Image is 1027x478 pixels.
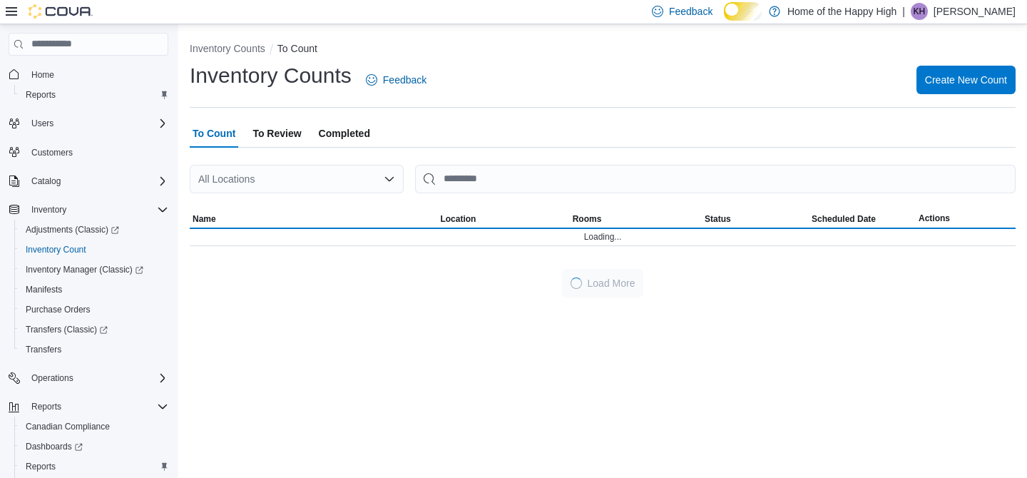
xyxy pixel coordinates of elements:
span: Completed [319,119,370,148]
span: Adjustments (Classic) [20,221,168,238]
button: Name [190,210,437,228]
span: To Count [193,119,235,148]
p: | [902,3,905,20]
span: Adjustments (Classic) [26,224,119,235]
button: Create New Count [916,66,1016,94]
p: Home of the Happy High [787,3,896,20]
nav: An example of EuiBreadcrumbs [190,41,1016,59]
button: Reports [14,457,174,477]
span: KH [914,3,926,20]
a: Home [26,66,60,83]
span: Manifests [20,281,168,298]
button: Users [3,113,174,133]
span: Reports [26,398,168,415]
span: Transfers [20,341,168,358]
button: Inventory [26,201,72,218]
a: Adjustments (Classic) [20,221,125,238]
a: Reports [20,458,61,475]
button: Purchase Orders [14,300,174,320]
a: Canadian Compliance [20,418,116,435]
a: Adjustments (Classic) [14,220,174,240]
span: Reports [31,401,61,412]
div: Kathleen Hess [911,3,928,20]
a: Inventory Manager (Classic) [14,260,174,280]
img: Cova [29,4,93,19]
button: Rooms [570,210,702,228]
input: Dark Mode [724,2,762,21]
span: Catalog [31,176,61,187]
a: Transfers (Classic) [14,320,174,340]
button: Catalog [26,173,66,190]
button: Status [702,210,809,228]
span: Inventory [26,201,168,218]
span: Canadian Compliance [20,418,168,435]
span: Inventory Count [20,241,168,258]
a: Purchase Orders [20,301,96,318]
a: Inventory Manager (Classic) [20,261,149,278]
button: LoadingLoad More [562,269,644,298]
span: Loading... [584,231,622,243]
button: To Count [277,43,317,54]
a: Manifests [20,281,68,298]
span: Reports [26,89,56,101]
span: Rooms [573,213,602,225]
a: Inventory Count [20,241,92,258]
span: Purchase Orders [26,304,91,315]
span: Feedback [669,4,712,19]
h1: Inventory Counts [190,61,352,90]
button: Reports [3,397,174,417]
span: Operations [31,372,73,384]
input: This is a search bar. After typing your query, hit enter to filter the results lower in the page. [415,165,1016,193]
a: Transfers [20,341,67,358]
span: Purchase Orders [20,301,168,318]
button: Home [3,64,174,85]
span: Home [31,69,54,81]
button: Inventory [3,200,174,220]
button: Customers [3,142,174,163]
button: Users [26,115,59,132]
span: Operations [26,370,168,387]
a: Dashboards [20,438,88,455]
span: Home [26,66,168,83]
span: Transfers [26,344,61,355]
span: Users [31,118,53,129]
button: Catalog [3,171,174,191]
button: Reports [14,85,174,105]
a: Dashboards [14,437,174,457]
span: Reports [20,86,168,103]
span: Load More [588,276,635,290]
span: Status [705,213,731,225]
button: Transfers [14,340,174,360]
span: Scheduled Date [812,213,876,225]
p: [PERSON_NAME] [934,3,1016,20]
a: Reports [20,86,61,103]
span: Transfers (Classic) [20,321,168,338]
span: Actions [919,213,950,224]
a: Transfers (Classic) [20,321,113,338]
button: Manifests [14,280,174,300]
button: Open list of options [384,173,395,185]
span: Dashboards [20,438,168,455]
span: Users [26,115,168,132]
button: Operations [26,370,79,387]
span: Reports [20,458,168,475]
span: Reports [26,461,56,472]
span: Name [193,213,216,225]
span: Manifests [26,284,62,295]
button: Reports [26,398,67,415]
span: Location [440,213,476,225]
button: Operations [3,368,174,388]
span: Loading [568,275,584,291]
span: Customers [26,143,168,161]
a: Customers [26,144,78,161]
span: Inventory Manager (Classic) [20,261,168,278]
a: Feedback [360,66,432,94]
button: Inventory Counts [190,43,265,54]
span: Customers [31,147,73,158]
span: To Review [252,119,301,148]
button: Scheduled Date [809,210,916,228]
button: Inventory Count [14,240,174,260]
span: Inventory Manager (Classic) [26,264,143,275]
span: Transfers (Classic) [26,324,108,335]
